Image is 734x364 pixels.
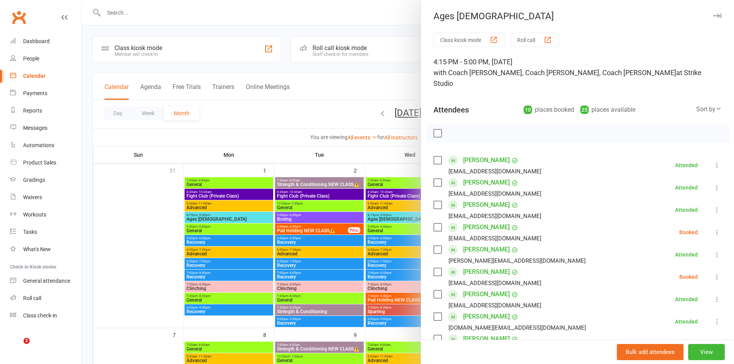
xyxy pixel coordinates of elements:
a: General attendance kiosk mode [10,272,81,290]
div: Attended [675,207,698,213]
div: Automations [23,142,54,148]
div: Messages [23,125,47,131]
div: [DOMAIN_NAME][EMAIL_ADDRESS][DOMAIN_NAME] [448,323,586,333]
a: [PERSON_NAME] [463,154,510,166]
a: Reports [10,102,81,119]
div: 25 [580,106,589,114]
div: Attended [675,163,698,168]
a: Tasks [10,223,81,241]
div: Class check-in [23,312,57,319]
div: Dashboard [23,38,50,44]
div: [EMAIL_ADDRESS][DOMAIN_NAME] [448,166,541,176]
a: Calendar [10,67,81,85]
div: People [23,55,39,62]
div: places booked [524,104,574,115]
a: [PERSON_NAME] [463,199,510,211]
div: Attended [675,297,698,302]
a: [PERSON_NAME] [463,176,510,189]
a: Automations [10,137,81,154]
div: Reports [23,107,42,114]
a: [PERSON_NAME] [463,243,510,256]
span: with Coach [PERSON_NAME], Coach [PERSON_NAME], Coach [PERSON_NAME] [433,69,676,77]
div: Gradings [23,177,45,183]
div: Attended [675,185,698,190]
iframe: Intercom live chat [8,338,26,356]
a: Product Sales [10,154,81,171]
div: [EMAIL_ADDRESS][DOMAIN_NAME] [448,300,541,310]
div: [EMAIL_ADDRESS][DOMAIN_NAME] [448,211,541,221]
a: [PERSON_NAME] [463,310,510,323]
a: Dashboard [10,33,81,50]
a: Class kiosk mode [10,307,81,324]
div: Attended [675,319,698,324]
div: 4:15 PM - 5:00 PM, [DATE] [433,57,722,89]
div: Calendar [23,73,45,79]
a: [PERSON_NAME] [463,266,510,278]
div: places available [580,104,635,115]
div: 10 [524,106,532,114]
a: People [10,50,81,67]
div: Sort by [696,104,722,114]
a: [PERSON_NAME] [463,221,510,233]
a: Messages [10,119,81,137]
button: Class kiosk mode [433,33,504,47]
div: [EMAIL_ADDRESS][DOMAIN_NAME] [448,233,541,243]
div: [EMAIL_ADDRESS][DOMAIN_NAME] [448,189,541,199]
a: Roll call [10,290,81,307]
div: Roll call [23,295,41,301]
div: Payments [23,90,47,96]
button: Roll call [511,33,558,47]
a: [PERSON_NAME] [463,333,510,345]
span: 2 [24,338,30,344]
button: View [688,344,725,360]
div: What's New [23,246,51,252]
div: Attended [675,252,698,257]
a: [PERSON_NAME] [463,288,510,300]
div: General attendance [23,278,70,284]
div: Workouts [23,211,46,218]
a: Workouts [10,206,81,223]
a: Waivers [10,189,81,206]
a: Payments [10,85,81,102]
div: Tasks [23,229,37,235]
a: Gradings [10,171,81,189]
a: What's New [10,241,81,258]
div: Product Sales [23,159,56,166]
div: Ages [DEMOGRAPHIC_DATA] [421,11,734,22]
div: Waivers [23,194,42,200]
a: Clubworx [9,8,29,27]
button: Bulk add attendees [617,344,684,360]
div: [EMAIL_ADDRESS][DOMAIN_NAME] [448,278,541,288]
div: Booked [679,274,698,280]
div: Booked [679,230,698,235]
div: Attendees [433,104,469,115]
div: [PERSON_NAME][EMAIL_ADDRESS][DOMAIN_NAME] [448,256,586,266]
